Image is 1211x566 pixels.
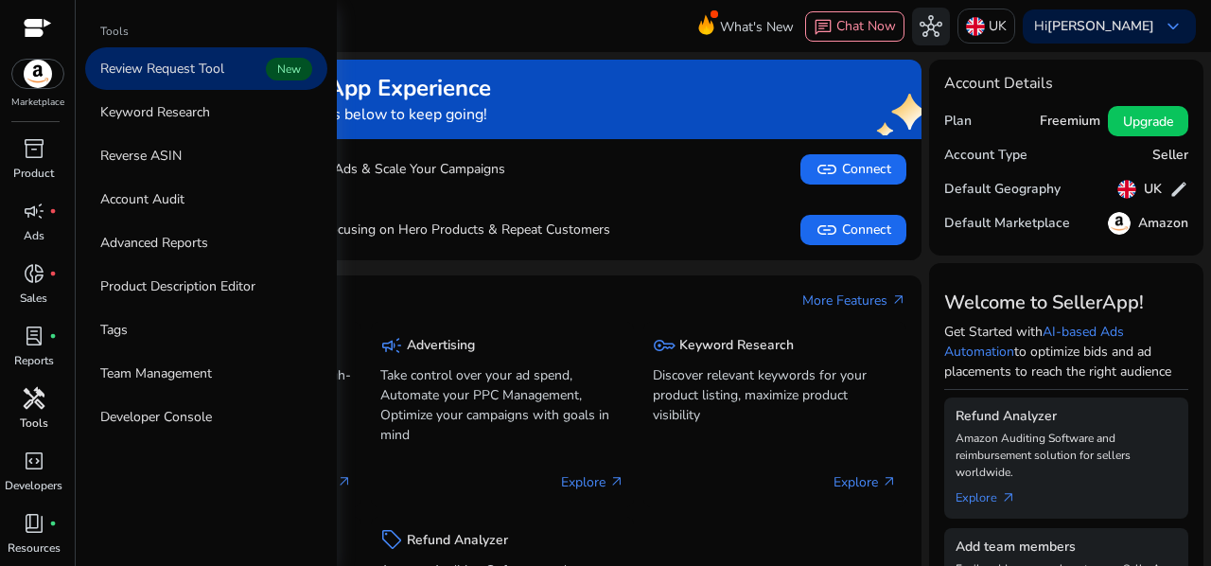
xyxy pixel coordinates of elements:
[1169,180,1188,199] span: edit
[23,450,45,472] span: code_blocks
[561,472,624,492] p: Explore
[337,474,352,489] span: arrow_outward
[944,114,972,130] h5: Plan
[407,338,475,354] h5: Advertising
[816,158,838,181] span: link
[380,365,624,445] p: Take control over your ad spend, Automate your PPC Management, Optimize your campaigns with goals...
[653,365,897,425] p: Discover relevant keywords for your product listing, maximize product visibility
[805,11,904,42] button: chatChat Now
[1108,106,1188,136] button: Upgrade
[14,352,54,369] p: Reports
[1123,112,1173,132] span: Upgrade
[944,292,1188,314] h3: Welcome to SellerApp!
[802,291,906,310] a: More Featuresarrow_outward
[1040,114,1100,130] h5: Freemium
[800,154,906,185] button: linkConnect
[100,276,255,296] p: Product Description Editor
[380,334,403,357] span: campaign
[100,320,128,340] p: Tags
[20,290,47,307] p: Sales
[23,137,45,160] span: inventory_2
[989,9,1007,43] p: UK
[5,477,62,494] p: Developers
[100,59,224,79] p: Review Request Tool
[23,262,45,285] span: donut_small
[1152,148,1188,164] h5: Seller
[816,219,891,241] span: Connect
[1001,490,1016,505] span: arrow_outward
[24,227,44,244] p: Ads
[49,332,57,340] span: fiber_manual_record
[912,8,950,45] button: hub
[944,182,1061,198] h5: Default Geography
[23,325,45,347] span: lab_profile
[816,219,838,241] span: link
[1047,17,1154,35] b: [PERSON_NAME]
[1144,182,1162,198] h5: UK
[1034,20,1154,33] p: Hi
[23,512,45,535] span: book_4
[100,23,129,40] p: Tools
[816,158,891,181] span: Connect
[49,520,57,527] span: fiber_manual_record
[920,15,942,38] span: hub
[1138,216,1188,232] h5: Amazon
[944,148,1027,164] h5: Account Type
[966,17,985,36] img: uk.svg
[814,18,833,37] span: chat
[23,387,45,410] span: handyman
[956,481,1031,507] a: Explorearrow_outward
[1108,212,1131,235] img: amazon.svg
[956,409,1177,425] h5: Refund Analyzer
[13,165,54,182] p: Product
[407,533,508,549] h5: Refund Analyzer
[100,363,212,383] p: Team Management
[380,528,403,551] span: sell
[49,270,57,277] span: fiber_manual_record
[100,102,210,122] p: Keyword Research
[1117,180,1136,199] img: uk.svg
[8,539,61,557] p: Resources
[100,146,182,166] p: Reverse ASIN
[891,292,906,308] span: arrow_outward
[266,58,312,80] span: New
[956,430,1177,481] p: Amazon Auditing Software and reimbursement solution for sellers worldwide.
[944,216,1070,232] h5: Default Marketplace
[609,474,624,489] span: arrow_outward
[836,17,896,35] span: Chat Now
[679,338,794,354] h5: Keyword Research
[944,75,1188,93] h4: Account Details
[956,539,1177,556] h5: Add team members
[100,407,212,427] p: Developer Console
[100,233,208,253] p: Advanced Reports
[23,200,45,222] span: campaign
[800,215,906,245] button: linkConnect
[11,96,64,110] p: Marketplace
[12,60,63,88] img: amazon.svg
[49,207,57,215] span: fiber_manual_record
[834,472,897,492] p: Explore
[100,189,184,209] p: Account Audit
[20,415,48,432] p: Tools
[653,334,676,357] span: key
[1162,15,1185,38] span: keyboard_arrow_down
[944,323,1124,361] a: AI-based Ads Automation
[882,474,897,489] span: arrow_outward
[944,322,1188,381] p: Get Started with to optimize bids and ad placements to reach the right audience
[132,220,610,239] p: Boost Sales by Focusing on Hero Products & Repeat Customers
[720,10,794,44] span: What's New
